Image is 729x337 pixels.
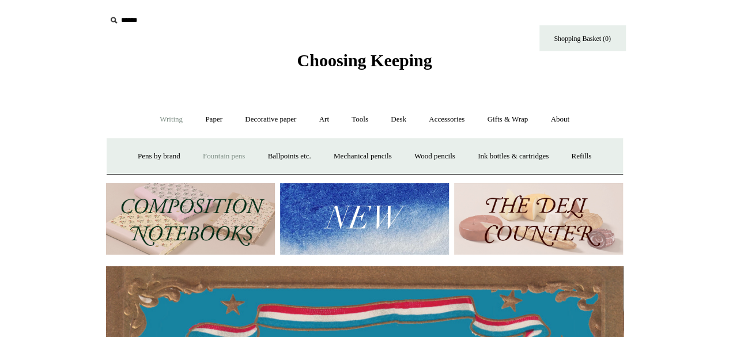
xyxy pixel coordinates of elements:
[297,60,432,68] a: Choosing Keeping
[539,25,626,51] a: Shopping Basket (0)
[323,141,402,172] a: Mechanical pencils
[467,141,559,172] a: Ink bottles & cartridges
[540,104,580,135] a: About
[149,104,193,135] a: Writing
[280,183,449,255] img: New.jpg__PID:f73bdf93-380a-4a35-bcfe-7823039498e1
[106,183,275,255] img: 202302 Composition ledgers.jpg__PID:69722ee6-fa44-49dd-a067-31375e5d54ec
[561,141,602,172] a: Refills
[192,141,255,172] a: Fountain pens
[454,183,623,255] img: The Deli Counter
[258,141,322,172] a: Ballpoints etc.
[477,104,538,135] a: Gifts & Wrap
[418,104,475,135] a: Accessories
[404,141,466,172] a: Wood pencils
[195,104,233,135] a: Paper
[127,141,191,172] a: Pens by brand
[309,104,339,135] a: Art
[235,104,307,135] a: Decorative paper
[341,104,379,135] a: Tools
[380,104,417,135] a: Desk
[297,51,432,70] span: Choosing Keeping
